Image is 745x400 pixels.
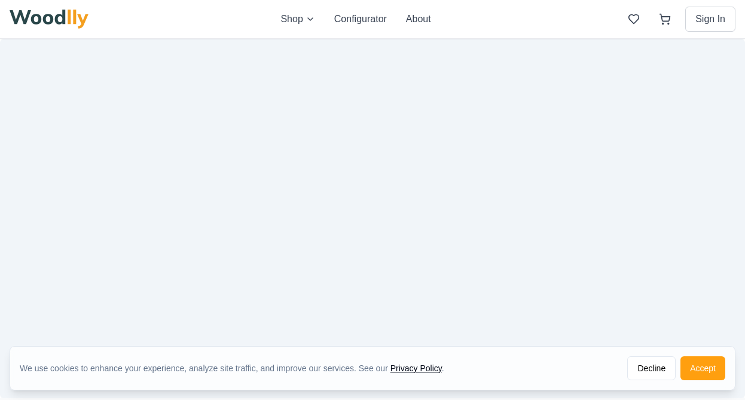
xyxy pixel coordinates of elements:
button: Sign In [685,7,735,32]
button: Accept [680,356,725,380]
button: Shop [280,12,315,26]
a: Privacy Policy [390,363,442,373]
button: About [406,12,431,26]
img: Woodlly [10,10,88,29]
button: Decline [627,356,676,380]
button: Configurator [334,12,387,26]
div: We use cookies to enhance your experience, analyze site traffic, and improve our services. See our . [20,362,454,374]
